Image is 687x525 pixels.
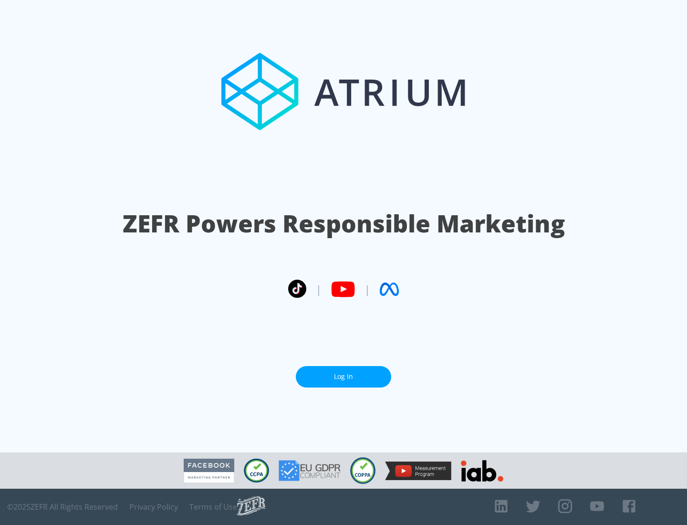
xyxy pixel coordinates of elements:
a: Log In [296,366,391,388]
img: GDPR Compliant [279,460,341,481]
a: Terms of Use [189,502,237,512]
span: | [316,282,322,296]
h1: ZEFR Powers Responsible Marketing [123,207,565,240]
img: COPPA Compliant [350,457,375,484]
img: YouTube Measurement Program [385,462,451,480]
span: © 2025 ZEFR All Rights Reserved [7,502,118,512]
img: Facebook Marketing Partner [184,459,234,483]
img: IAB [461,460,503,482]
span: | [364,282,370,296]
a: Privacy Policy [129,502,178,512]
img: CCPA Compliant [244,459,269,483]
